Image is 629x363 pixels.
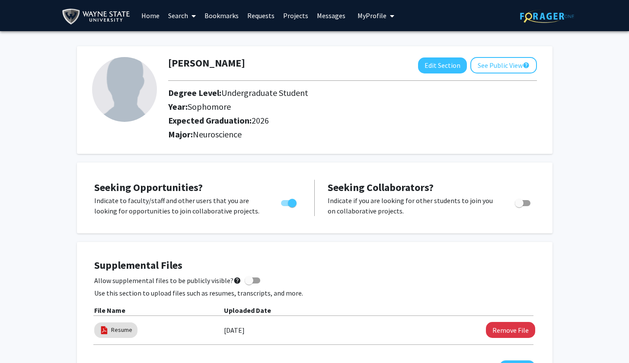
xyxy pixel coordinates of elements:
span: Allow supplemental files to be publicly visible? [94,275,241,286]
h1: [PERSON_NAME] [168,57,245,70]
a: Requests [243,0,279,31]
h4: Supplemental Files [94,259,535,272]
button: See Public View [470,57,537,73]
mat-icon: help [523,60,530,70]
mat-icon: help [233,275,241,286]
b: File Name [94,306,125,315]
a: Home [137,0,164,31]
label: [DATE] [224,323,245,338]
img: ForagerOne Logo [520,10,574,23]
span: Neuroscience [193,129,242,140]
h2: Degree Level: [168,88,498,98]
h2: Expected Graduation: [168,115,498,126]
a: Messages [313,0,350,31]
span: My Profile [358,11,386,20]
span: Seeking Collaborators? [328,181,434,194]
span: Sophomore [188,101,231,112]
iframe: Chat [6,324,37,357]
div: Toggle [511,195,535,208]
button: Edit Section [418,57,467,73]
h2: Major: [168,129,537,140]
a: Search [164,0,200,31]
a: Resume [111,325,132,334]
img: pdf_icon.png [99,325,109,335]
span: 2026 [252,115,269,126]
p: Use this section to upload files such as resumes, transcripts, and more. [94,288,535,298]
a: Projects [279,0,313,31]
a: Bookmarks [200,0,243,31]
button: Remove Resume File [486,322,535,338]
img: Wayne State University Logo [62,7,134,26]
h2: Year: [168,102,498,112]
div: Toggle [278,195,301,208]
p: Indicate if you are looking for other students to join you on collaborative projects. [328,195,498,216]
img: Profile Picture [92,57,157,122]
p: Indicate to faculty/staff and other users that you are looking for opportunities to join collabor... [94,195,265,216]
b: Uploaded Date [224,306,271,315]
span: Seeking Opportunities? [94,181,203,194]
span: Undergraduate Student [221,87,308,98]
